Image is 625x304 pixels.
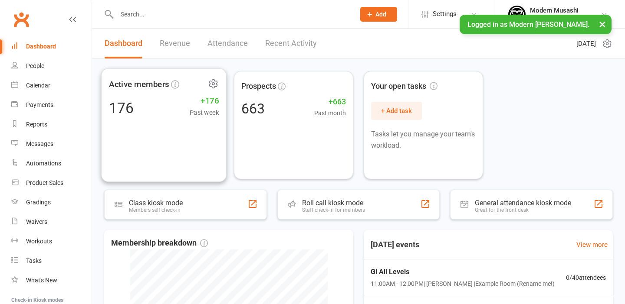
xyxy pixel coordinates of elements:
a: Payments [11,95,92,115]
button: + Add task [371,102,422,120]
span: +176 [190,94,219,107]
span: 11:00AM - 12:00PM | [PERSON_NAME] | Example Room (Rename me!) [371,279,555,288]
input: Search... [114,8,349,20]
h3: [DATE] events [364,237,426,252]
span: Gi All Levels [371,266,555,278]
span: [DATE] [576,39,596,49]
a: Automations [11,154,92,173]
div: Roll call kiosk mode [302,199,365,207]
a: Workouts [11,232,92,251]
div: Payments [26,101,53,108]
span: Add [375,11,386,18]
span: +663 [314,96,346,108]
span: Your open tasks [371,80,437,93]
a: Messages [11,134,92,154]
a: View more [576,239,608,250]
span: Settings [433,4,457,24]
button: × [595,15,610,33]
div: Workouts [26,238,52,245]
div: Modern [PERSON_NAME] [530,14,599,22]
span: Membership breakdown [111,237,208,249]
div: Class kiosk mode [129,199,183,207]
div: Members self check-in [129,207,183,213]
a: Attendance [207,29,248,58]
a: Gradings [11,193,92,212]
div: Tasks [26,257,42,264]
div: Reports [26,121,47,128]
span: Active members [109,78,169,91]
div: People [26,62,44,69]
div: Staff check-in for members [302,207,365,213]
a: Recent Activity [265,29,317,58]
div: Gradings [26,199,51,206]
div: Waivers [26,218,47,225]
img: thumb_image1750915221.png [508,6,526,23]
a: Waivers [11,212,92,232]
a: Tasks [11,251,92,271]
div: Automations [26,160,61,167]
button: Add [360,7,397,22]
div: 176 [109,100,134,115]
a: Product Sales [11,173,92,193]
div: Calendar [26,82,50,89]
a: Calendar [11,76,92,95]
a: Dashboard [105,29,142,58]
a: What's New [11,271,92,290]
span: Past week [190,107,219,118]
div: What's New [26,277,57,284]
a: Reports [11,115,92,134]
div: General attendance kiosk mode [475,199,571,207]
div: Messages [26,140,53,147]
span: Past month [314,108,346,118]
div: Product Sales [26,179,63,186]
a: People [11,56,92,76]
p: Tasks let you manage your team's workload. [371,129,476,151]
a: Revenue [160,29,190,58]
a: Clubworx [10,9,32,30]
a: Dashboard [11,37,92,56]
div: 663 [241,102,265,116]
div: Dashboard [26,43,56,50]
span: 0 / 40 attendees [566,273,606,282]
div: Great for the front desk [475,207,571,213]
span: Logged in as Modern [PERSON_NAME]. [467,20,589,29]
div: Modern Musashi [530,6,599,14]
span: Prospects [241,80,276,93]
